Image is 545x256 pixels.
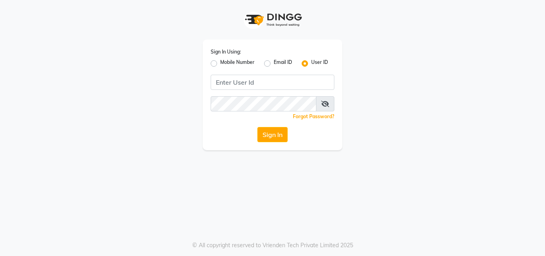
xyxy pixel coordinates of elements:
[211,48,241,56] label: Sign In Using:
[241,8,304,32] img: logo1.svg
[211,96,316,111] input: Username
[257,127,288,142] button: Sign In
[293,113,334,119] a: Forgot Password?
[220,59,255,68] label: Mobile Number
[211,75,334,90] input: Username
[274,59,292,68] label: Email ID
[311,59,328,68] label: User ID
